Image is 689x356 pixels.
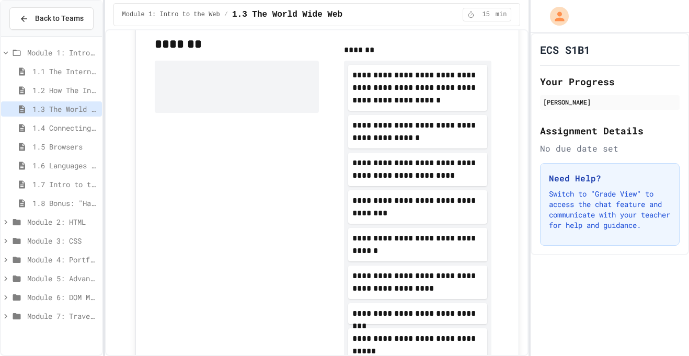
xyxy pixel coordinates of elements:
div: My Account [539,4,571,28]
span: 15 [478,10,495,19]
span: 1.1 The Internet and its Impact on Society [32,66,98,77]
h1: ECS S1B1 [540,42,590,57]
span: 1.8 Bonus: "Hacking" The Web [32,198,98,209]
div: [PERSON_NAME] [543,97,676,107]
span: Module 1: Intro to the Web [122,10,220,19]
span: 1.3 The World Wide Web [32,104,98,114]
span: Module 3: CSS [27,235,98,246]
span: Back to Teams [35,13,84,24]
span: / [224,10,228,19]
span: min [496,10,507,19]
span: 1.3 The World Wide Web [232,8,342,21]
span: 1.4 Connecting to a Website [32,122,98,133]
span: 1.5 Browsers [32,141,98,152]
button: Back to Teams [9,7,94,30]
span: Module 5: Advanced HTML/CSS [27,273,98,284]
div: No due date set [540,142,680,155]
span: 1.2 How The Internet Works [32,85,98,96]
span: Module 2: HTML [27,216,98,227]
h2: Assignment Details [540,123,680,138]
span: Module 7: Travel Guide [27,311,98,321]
span: 1.7 Intro to the Web Review [32,179,98,190]
span: Module 1: Intro to the Web [27,47,98,58]
p: Switch to "Grade View" to access the chat feature and communicate with your teacher for help and ... [549,189,671,231]
span: 1.6 Languages of the Web [32,160,98,171]
h3: Need Help? [549,172,671,185]
span: Module 6: DOM Manipulation [27,292,98,303]
span: Module 4: Portfolio [27,254,98,265]
h2: Your Progress [540,74,680,89]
